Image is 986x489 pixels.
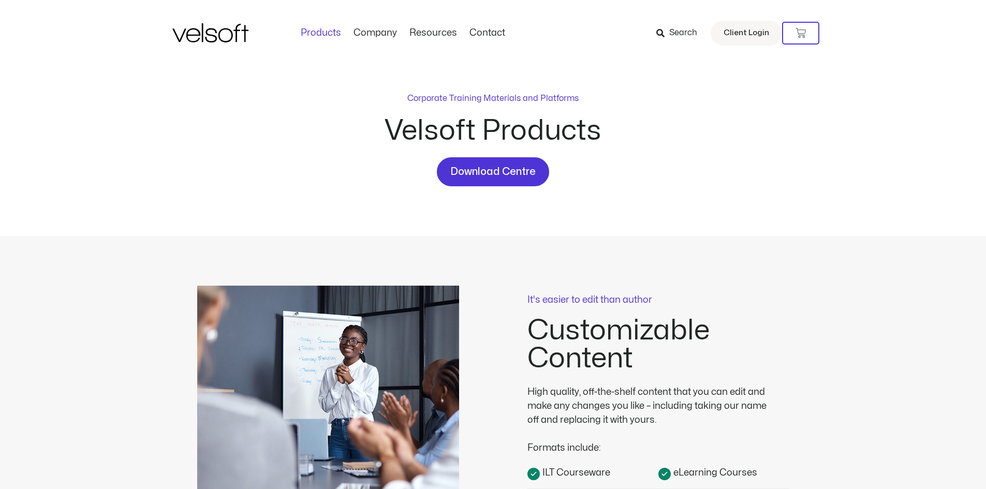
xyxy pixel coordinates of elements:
div: Formats include: [527,427,776,455]
a: ResourcesMenu Toggle [403,27,463,39]
p: It's easier to edit than author [527,295,789,305]
span: ILT Courseware [540,466,610,480]
a: Search [656,24,704,42]
div: High quality, off-the-shelf content that you can edit and make any changes you like – including t... [527,385,776,427]
a: CompanyMenu Toggle [347,27,403,39]
h2: Velsoft Products [307,117,680,145]
span: Client Login [724,26,769,40]
span: Search [669,26,697,40]
a: Download Centre [437,157,549,186]
span: eLearning Courses [671,466,757,480]
img: Velsoft Training Materials [172,23,248,42]
span: Download Centre [450,164,536,180]
p: Corporate Training Materials and Platforms [407,92,579,105]
a: ILT Courseware [527,465,658,480]
h2: Customizable Content [527,317,789,373]
a: Client Login [711,21,782,46]
a: ContactMenu Toggle [463,27,511,39]
nav: Menu [295,27,511,39]
a: ProductsMenu Toggle [295,27,347,39]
